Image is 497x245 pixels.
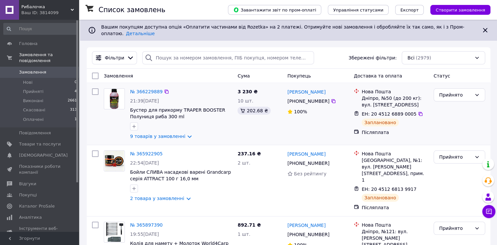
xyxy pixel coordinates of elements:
[130,134,185,139] a: 9 товарів у замовленні
[130,232,159,237] span: 19:55[DATE]
[105,89,124,109] img: Фото товару
[328,5,389,15] button: Управління статусами
[130,151,163,156] a: № 365922905
[237,107,270,115] div: 202.68 ₴
[105,55,124,61] span: Фільтри
[21,4,71,10] span: Рибалочка
[19,192,37,198] span: Покупці
[362,88,428,95] div: Нова Пошта
[362,194,399,202] div: Заплановано
[439,153,472,161] div: Прийнято
[434,73,450,78] span: Статус
[482,205,495,218] button: Чат з покупцем
[3,23,78,35] input: Пошук
[439,225,472,232] div: Прийнято
[333,8,383,12] span: Управління статусами
[130,107,225,119] a: Бустер для прикорму TRAPER BOOSTER Полуниця риба 300 ml
[19,214,42,220] span: Аналітика
[287,161,329,166] span: [PHONE_NUMBER]
[439,91,472,99] div: Прийнято
[287,99,329,104] span: [PHONE_NUMBER]
[19,41,37,47] span: Головна
[424,7,490,12] a: Створити замовлення
[19,164,61,175] span: Показники роботи компанії
[237,160,250,166] span: 2 шт.
[99,6,165,14] h1: Список замовлень
[362,222,428,228] div: Нова Пошта
[362,187,417,192] span: ЕН: 20 4512 6813 9917
[23,98,43,104] span: Виконані
[23,117,44,122] span: Оплачені
[142,51,314,64] input: Пошук за номером замовлення, ПІБ покупця, номером телефону, Email, номером накладної
[237,232,250,237] span: 1 шт.
[105,222,124,242] img: Фото товару
[23,79,33,85] span: Нові
[19,130,51,136] span: Повідомлення
[68,98,77,104] span: 2661
[237,89,258,94] span: 3 230 ₴
[130,89,163,94] a: № 366229889
[237,73,250,78] span: Cума
[19,52,79,64] span: Замовлення та повідомлення
[237,222,261,228] span: 892.71 ₴
[287,73,311,78] span: Покупець
[362,204,428,211] div: Післяплата
[104,222,125,243] a: Фото товару
[19,152,68,158] span: [DEMOGRAPHIC_DATA]
[104,150,125,171] a: Фото товару
[349,55,396,61] span: Збережені фільтри:
[362,119,399,126] div: Заплановано
[19,181,36,187] span: Відгуки
[130,196,184,201] a: 2 товара у замовленні
[104,73,133,78] span: Замовлення
[362,129,428,136] div: Післяплата
[75,79,77,85] span: 0
[101,24,464,36] span: Вашим покупцям доступна опція «Оплатити частинами від Rozetka» на 2 платежі. Отримуйте нові замов...
[104,88,125,109] a: Фото товару
[407,55,414,61] span: Всі
[19,226,61,237] span: Інструменти веб-майстра та SEO
[430,5,490,15] button: Створити замовлення
[19,69,46,75] span: Замовлення
[130,169,231,181] a: Бойли СЛИВА насадкові варені Grandcarp серія ATTRACT 100 г 16,0 мм
[395,5,424,15] button: Експорт
[354,73,402,78] span: Доставка та оплата
[237,98,253,103] span: 10 шт.
[362,150,428,157] div: Нова Пошта
[287,222,326,229] a: [PERSON_NAME]
[233,7,316,13] span: Завантажити звіт по пром-оплаті
[416,55,431,60] span: (2979)
[287,89,326,95] a: [PERSON_NAME]
[228,5,321,15] button: Завантажити звіт по пром-оплаті
[436,8,485,12] span: Створити замовлення
[70,107,77,113] span: 313
[19,141,61,147] span: Товари та послуги
[126,31,155,36] a: Детальніше
[130,98,159,103] span: 21:39[DATE]
[287,232,329,237] span: [PHONE_NUMBER]
[294,109,307,114] span: 100%
[400,8,419,12] span: Експорт
[19,203,55,209] span: Каталог ProSale
[23,107,45,113] span: Скасовані
[287,151,326,157] a: [PERSON_NAME]
[75,89,77,95] span: 4
[105,151,124,171] img: Фото товару
[294,171,327,176] span: Без рейтингу
[75,117,77,122] span: 1
[130,222,163,228] a: № 365897390
[21,10,79,16] div: Ваш ID: 3814099
[362,157,428,183] div: [GEOGRAPHIC_DATA], №1: вул. [PERSON_NAME][STREET_ADDRESS], прим. 1
[130,160,159,166] span: 22:54[DATE]
[237,151,261,156] span: 237.16 ₴
[362,111,417,117] span: ЕН: 20 4512 6889 0005
[23,89,43,95] span: Прийняті
[362,95,428,108] div: Дніпро, №50 (до 200 кг): вул. [STREET_ADDRESS]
